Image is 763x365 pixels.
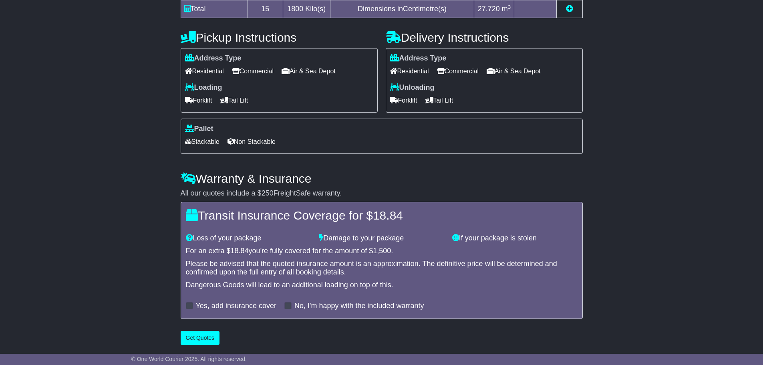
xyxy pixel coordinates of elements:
td: Kilo(s) [283,0,330,18]
span: Residential [185,65,224,77]
div: If your package is stolen [448,234,582,243]
span: Air & Sea Depot [487,65,541,77]
h4: Transit Insurance Coverage for $ [186,209,578,222]
span: 1,500 [373,247,391,255]
span: Tail Lift [220,94,248,107]
label: Unloading [390,83,435,92]
span: Non Stackable [227,135,276,148]
div: Loss of your package [182,234,315,243]
span: 18.84 [373,209,403,222]
label: Address Type [390,54,447,63]
div: For an extra $ you're fully covered for the amount of $ . [186,247,578,256]
label: Address Type [185,54,242,63]
td: Total [181,0,248,18]
h4: Warranty & Insurance [181,172,583,185]
div: All our quotes include a $ FreightSafe warranty. [181,189,583,198]
label: Loading [185,83,222,92]
div: Damage to your package [315,234,448,243]
span: Commercial [232,65,274,77]
td: 15 [248,0,283,18]
sup: 3 [508,4,511,10]
span: Air & Sea Depot [282,65,336,77]
span: Tail Lift [425,94,453,107]
span: Residential [390,65,429,77]
span: 250 [262,189,274,197]
span: m [502,5,511,13]
span: Stackable [185,135,219,148]
span: Forklift [185,94,212,107]
div: Dangerous Goods will lead to an additional loading on top of this. [186,281,578,290]
a: Add new item [566,5,573,13]
h4: Delivery Instructions [386,31,583,44]
span: Commercial [437,65,479,77]
label: Yes, add insurance cover [196,302,276,311]
div: Please be advised that the quoted insurance amount is an approximation. The definitive price will... [186,260,578,277]
h4: Pickup Instructions [181,31,378,44]
button: Get Quotes [181,331,220,345]
span: Forklift [390,94,417,107]
label: No, I'm happy with the included warranty [294,302,424,311]
span: 18.84 [231,247,249,255]
label: Pallet [185,125,213,133]
span: © One World Courier 2025. All rights reserved. [131,356,247,362]
span: 27.720 [478,5,500,13]
span: 1800 [287,5,303,13]
td: Dimensions in Centimetre(s) [330,0,474,18]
